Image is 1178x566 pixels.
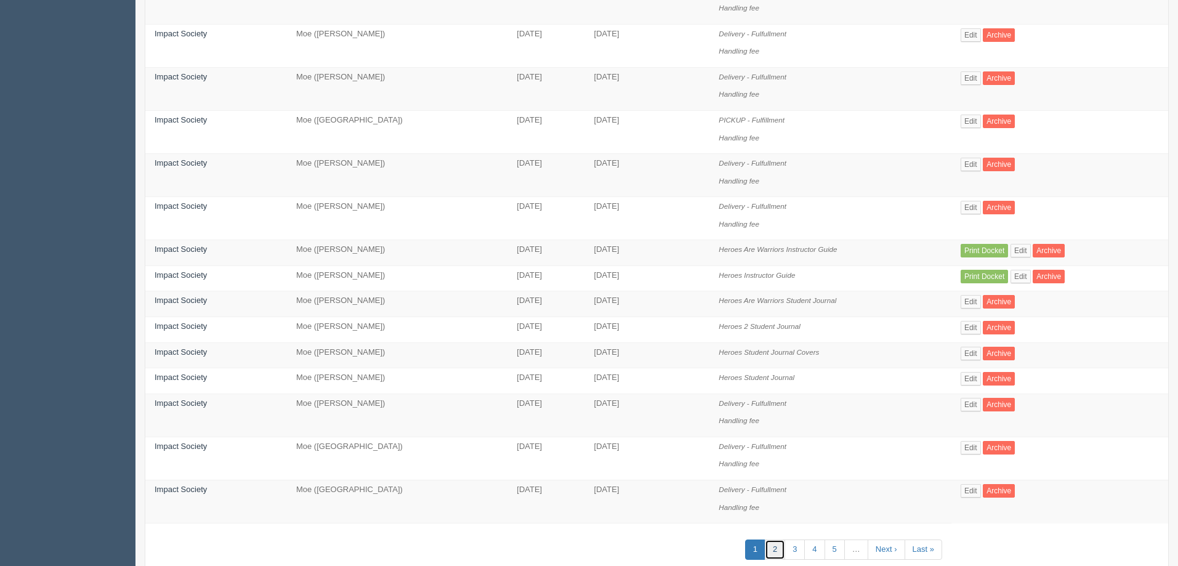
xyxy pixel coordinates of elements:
[585,368,710,394] td: [DATE]
[983,158,1015,171] a: Archive
[585,291,710,317] td: [DATE]
[155,373,207,382] a: Impact Society
[287,291,507,317] td: Moe ([PERSON_NAME])
[961,372,981,386] a: Edit
[287,67,507,110] td: Moe ([PERSON_NAME])
[507,291,584,317] td: [DATE]
[983,115,1015,128] a: Archive
[719,271,795,279] i: Heroes Instructor Guide
[155,347,207,357] a: Impact Society
[155,201,207,211] a: Impact Society
[507,394,584,437] td: [DATE]
[719,399,786,407] i: Delivery - Fulfullment
[825,540,845,560] a: 5
[983,372,1015,386] a: Archive
[983,28,1015,42] a: Archive
[719,30,786,38] i: Delivery - Fulfullment
[155,245,207,254] a: Impact Society
[585,342,710,368] td: [DATE]
[155,158,207,168] a: Impact Society
[719,296,836,304] i: Heroes Are Warriors Student Journal
[719,47,759,55] i: Handling fee
[719,90,759,98] i: Handling fee
[719,116,785,124] i: PICKUP - Fulfillment
[585,317,710,343] td: [DATE]
[287,368,507,394] td: Moe ([PERSON_NAME])
[983,441,1015,455] a: Archive
[507,24,584,67] td: [DATE]
[1011,270,1031,283] a: Edit
[804,540,825,560] a: 4
[844,540,868,560] a: …
[287,197,507,240] td: Moe ([PERSON_NAME])
[507,480,584,523] td: [DATE]
[719,503,759,511] i: Handling fee
[719,416,759,424] i: Handling fee
[507,265,584,291] td: [DATE]
[585,240,710,266] td: [DATE]
[287,342,507,368] td: Moe ([PERSON_NAME])
[719,220,759,228] i: Handling fee
[868,540,905,560] a: Next ›
[961,347,981,360] a: Edit
[507,240,584,266] td: [DATE]
[983,347,1015,360] a: Archive
[785,540,805,560] a: 3
[961,398,981,411] a: Edit
[961,201,981,214] a: Edit
[585,265,710,291] td: [DATE]
[719,485,786,493] i: Delivery - Fulfullment
[961,115,981,128] a: Edit
[1033,244,1065,257] a: Archive
[287,317,507,343] td: Moe ([PERSON_NAME])
[155,485,207,494] a: Impact Society
[719,73,786,81] i: Delivery - Fulfullment
[507,67,584,110] td: [DATE]
[719,134,759,142] i: Handling fee
[719,245,837,253] i: Heroes Are Warriors Instructor Guide
[961,71,981,85] a: Edit
[287,394,507,437] td: Moe ([PERSON_NAME])
[905,540,942,560] a: Last »
[155,296,207,305] a: Impact Society
[287,265,507,291] td: Moe ([PERSON_NAME])
[507,154,584,197] td: [DATE]
[1033,270,1065,283] a: Archive
[155,270,207,280] a: Impact Society
[719,373,794,381] i: Heroes Student Journal
[961,158,981,171] a: Edit
[585,394,710,437] td: [DATE]
[507,197,584,240] td: [DATE]
[155,72,207,81] a: Impact Society
[719,459,759,467] i: Handling fee
[983,295,1015,309] a: Archive
[155,442,207,451] a: Impact Society
[983,484,1015,498] a: Archive
[155,321,207,331] a: Impact Society
[585,480,710,523] td: [DATE]
[719,442,786,450] i: Delivery - Fulfullment
[287,154,507,197] td: Moe ([PERSON_NAME])
[585,197,710,240] td: [DATE]
[983,398,1015,411] a: Archive
[719,322,801,330] i: Heroes 2 Student Journal
[961,244,1008,257] a: Print Docket
[719,4,759,12] i: Handling fee
[719,177,759,185] i: Handling fee
[585,437,710,480] td: [DATE]
[507,342,584,368] td: [DATE]
[983,321,1015,334] a: Archive
[155,29,207,38] a: Impact Society
[961,270,1008,283] a: Print Docket
[719,348,819,356] i: Heroes Student Journal Covers
[507,317,584,343] td: [DATE]
[765,540,785,560] a: 2
[287,24,507,67] td: Moe ([PERSON_NAME])
[961,321,981,334] a: Edit
[287,240,507,266] td: Moe ([PERSON_NAME])
[983,201,1015,214] a: Archive
[287,110,507,153] td: Moe ([GEOGRAPHIC_DATA])
[745,540,765,560] a: 1
[155,115,207,124] a: Impact Society
[961,295,981,309] a: Edit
